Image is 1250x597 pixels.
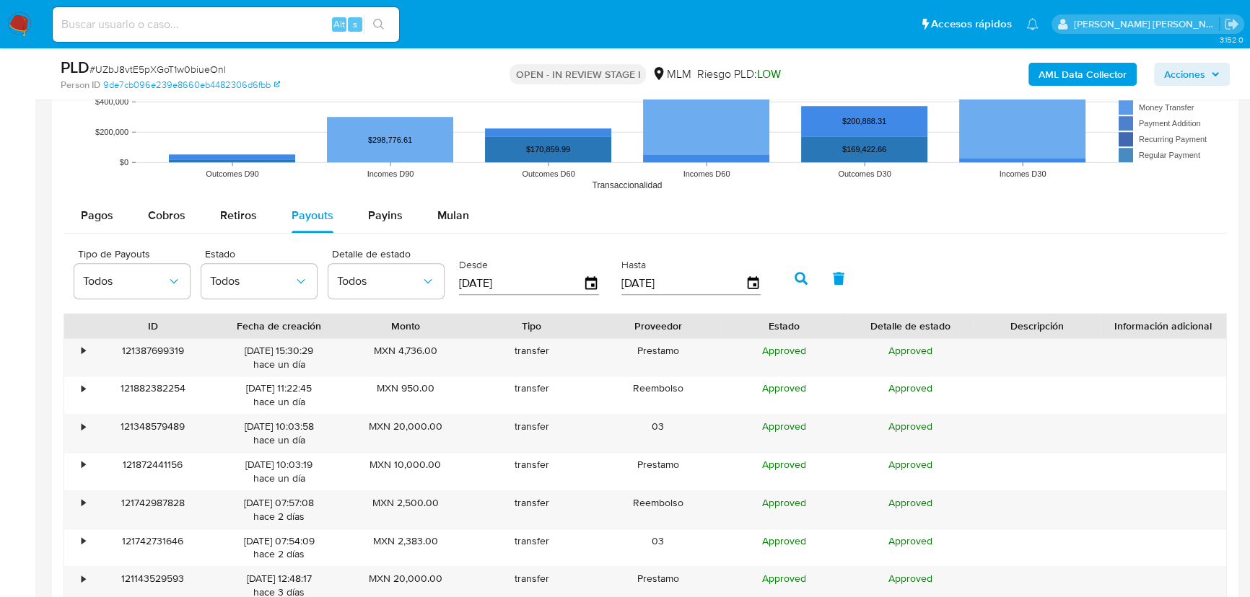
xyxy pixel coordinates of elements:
[1219,34,1243,45] span: 3.152.0
[1154,63,1230,86] button: Acciones
[510,64,646,84] p: OPEN - IN REVIEW STAGE I
[1039,63,1127,86] b: AML Data Collector
[756,66,780,82] span: LOW
[89,62,226,76] span: # UZbJ8vtE5pXGoT1w0biueOnl
[696,66,780,82] span: Riesgo PLD:
[353,17,357,31] span: s
[652,66,691,82] div: MLM
[931,17,1012,32] span: Accesos rápidos
[333,17,345,31] span: Alt
[364,14,393,35] button: search-icon
[1074,17,1220,31] p: michelleangelica.rodriguez@mercadolibre.com.mx
[61,79,100,92] b: Person ID
[61,56,89,79] b: PLD
[103,79,280,92] a: 9de7cb096e239e8660eb4482306d6fbb
[1028,63,1137,86] button: AML Data Collector
[1164,63,1205,86] span: Acciones
[1026,18,1039,30] a: Notificaciones
[53,15,399,34] input: Buscar usuario o caso...
[1224,17,1239,32] a: Salir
